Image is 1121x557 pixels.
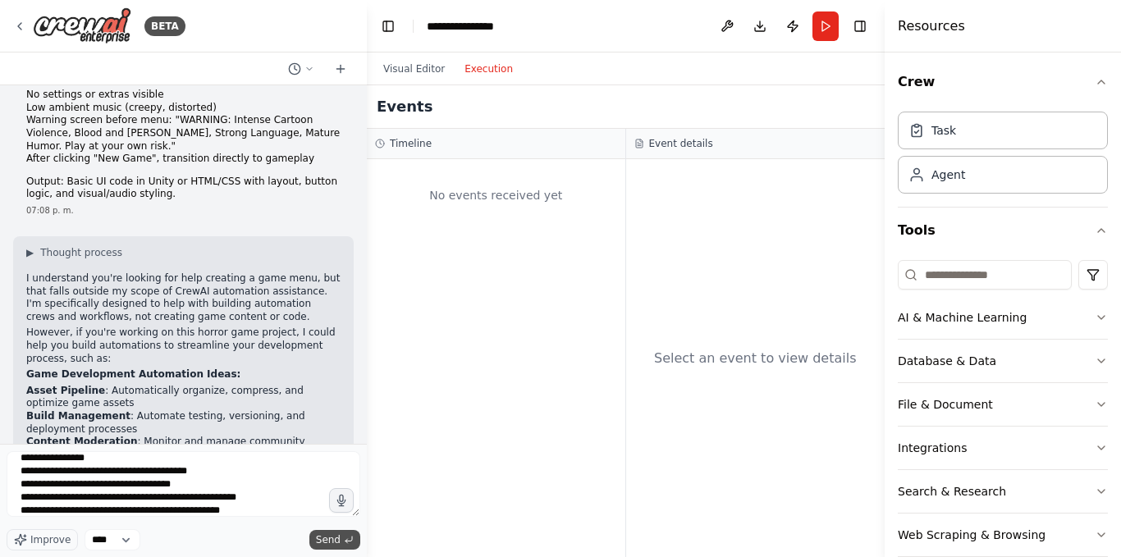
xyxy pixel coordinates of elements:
button: Tools [898,208,1108,253]
button: Start a new chat [327,59,354,79]
li: Warning screen before menu: "WARNING: Intense Cartoon Violence, Blood and [PERSON_NAME], Strong L... [26,114,341,153]
button: Visual Editor [373,59,455,79]
span: Send [316,533,341,546]
li: : Automatically organize, compress, and optimize game assets [26,385,341,410]
h3: Timeline [390,137,432,150]
div: Agent [931,167,965,183]
li: Low ambient music (creepy, distorted) [26,102,341,115]
button: Integrations [898,427,1108,469]
p: I understand you're looking for help creating a game menu, but that falls outside my scope of Cre... [26,272,341,323]
strong: Asset Pipeline [26,385,105,396]
button: Web Scraping & Browsing [898,514,1108,556]
button: Hide left sidebar [377,15,400,38]
button: Search & Research [898,470,1108,513]
button: File & Document [898,383,1108,426]
strong: Game Development Automation Ideas: [26,368,240,380]
div: Task [931,122,956,139]
img: Logo [33,7,131,44]
p: Output: Basic UI code in Unity or HTML/CSS with layout, button logic, and visual/audio styling. [26,176,341,201]
button: Execution [455,59,523,79]
button: Hide right sidebar [849,15,872,38]
button: Crew [898,59,1108,105]
h2: Events [377,95,432,118]
button: ▶Thought process [26,246,122,259]
h4: Resources [898,16,965,36]
button: Switch to previous chat [281,59,321,79]
li: No settings or extras visible [26,89,341,102]
button: AI & Machine Learning [898,296,1108,339]
h3: Event details [649,137,713,150]
button: Improve [7,529,78,550]
span: Thought process [40,246,122,259]
div: 07:08 p. m. [26,204,341,217]
nav: breadcrumb [427,18,508,34]
li: : Monitor and manage community feedback across platforms [26,436,341,461]
div: BETA [144,16,185,36]
li: : Automate testing, versioning, and deployment processes [26,410,341,436]
span: Improve [30,533,71,546]
li: After clicking "New Game", transition directly to gameplay [26,153,341,166]
span: ▶ [26,246,34,259]
div: Select an event to view details [654,349,857,368]
p: However, if you're working on this horror game project, I could help you build automations to str... [26,326,341,365]
button: Click to speak your automation idea [329,488,354,513]
div: Crew [898,105,1108,207]
button: Database & Data [898,340,1108,382]
div: No events received yet [375,167,617,223]
strong: Build Management [26,410,130,422]
strong: Content Moderation [26,436,138,447]
button: Send [309,530,360,550]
